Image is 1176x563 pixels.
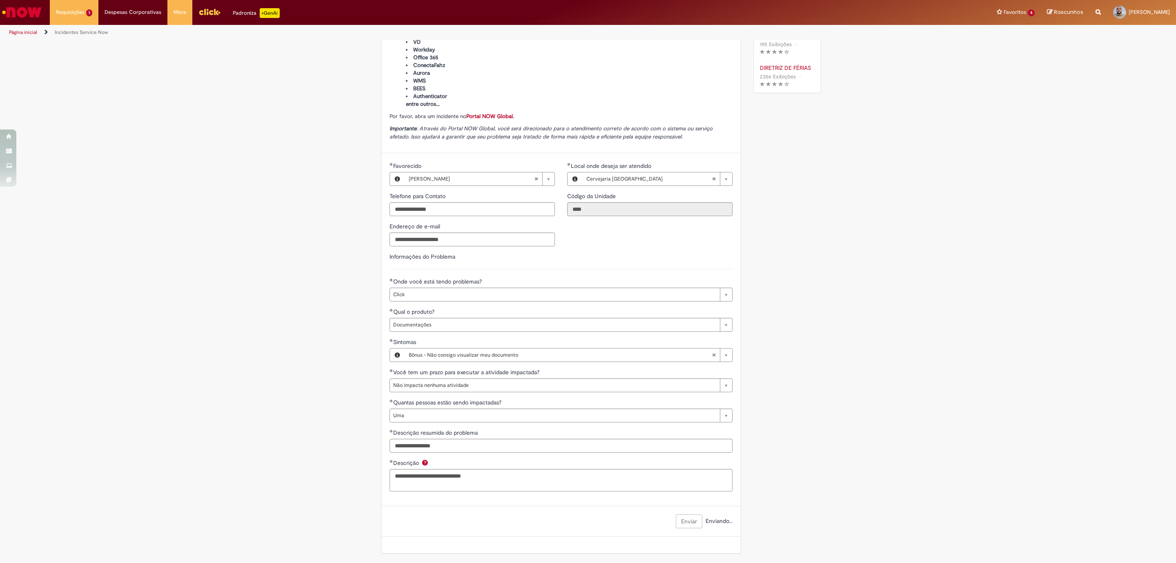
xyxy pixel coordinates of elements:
span: Documentações [393,318,716,331]
span: Obrigatório Preenchido [567,163,571,166]
input: Telefone para Contato [390,202,555,216]
span: 1 [86,9,92,16]
input: Endereço de e-mail [390,232,555,246]
label: Informações do Problema [390,253,455,260]
span: Authenticator [413,93,447,100]
span: Ajuda para Descrição [420,459,430,466]
a: Portal NOW Global. [466,113,514,120]
a: DIRETRIZ DE FÉRIAS [760,64,814,72]
span: Obrigatório Preenchido [390,163,393,166]
span: Favorecido, Kaue Varela [393,162,423,170]
span: Telefone para Contato [390,192,447,200]
span: Necessários - Local onde deseja ser atendido [571,162,653,170]
span: Workday [413,46,435,53]
span: entre outros... [406,101,440,107]
span: ConectaFahz [413,62,445,69]
span: Enviando... [704,517,733,525]
span: Não impacta nenhuma atividade [393,379,716,392]
span: Você tem um prazo para executar a atividade impactada? [393,369,541,376]
span: Obrigatório Preenchido [390,369,393,372]
span: [PERSON_NAME] [409,172,534,185]
span: VD [413,38,421,45]
a: [PERSON_NAME]Limpar campo Favorecido [405,172,555,185]
span: BEES [413,85,425,92]
span: Favoritos [1004,8,1026,16]
abbr: Limpar campo Sintomas [708,349,720,362]
span: Aurora [413,69,430,76]
span: Despesas Corporativas [105,8,161,16]
input: Código da Unidade [567,202,733,216]
span: 195 Exibições [760,41,792,48]
span: Quantas pessoas estão sendo impactadas? [393,399,503,406]
span: [PERSON_NAME] [1129,9,1170,16]
input: Descrição resumida do problema [390,439,733,453]
img: ServiceNow [1,4,43,20]
a: Cervejaria [GEOGRAPHIC_DATA]Limpar campo Local onde deseja ser atendido [582,172,732,185]
span: Bônus - Não consigo visualizar meu documento [409,349,712,362]
span: 4 [1028,9,1035,16]
span: Onde você está tendo problemas? [393,278,483,285]
ul: Trilhas de página [6,25,778,40]
span: More [174,8,186,16]
span: Click [393,288,716,301]
abbr: Limpar campo Favorecido [530,172,542,185]
span: Qual o produto? [393,308,436,315]
span: Sintomas [393,338,418,346]
span: Rascunhos [1054,8,1083,16]
span: Obrigatório Preenchido [390,460,393,463]
span: Requisições [56,8,85,16]
strong: Importante [390,125,416,132]
p: +GenAi [260,8,280,18]
span: Uma [393,409,716,422]
span: : Através do Portal NOW Global, você será direcionado para o atendimento correto de acordo com o ... [390,125,713,140]
a: Bônus - Não consigo visualizar meu documentoLimpar campo Sintomas [405,349,732,362]
span: • [793,39,798,50]
span: WMS [413,77,426,84]
span: Obrigatório Preenchido [390,399,393,402]
span: Descrição [393,459,421,467]
span: 2356 Exibições [760,73,796,80]
span: Cervejaria [GEOGRAPHIC_DATA] [586,172,712,185]
a: Incidentes Service Now [55,29,108,36]
img: click_logo_yellow_360x200.png [198,6,220,18]
span: Endereço de e-mail [390,223,442,230]
a: Rascunhos [1047,9,1083,16]
span: Obrigatório Preenchido [390,339,393,342]
textarea: Descrição [390,469,733,492]
button: Favorecido, Visualizar este registro Kaue Varela [390,172,405,185]
span: Obrigatório Preenchido [390,308,393,312]
label: Somente leitura - Código da Unidade [567,192,617,200]
span: Obrigatório Preenchido [390,429,393,433]
span: Office 365 [413,54,438,61]
button: Local onde deseja ser atendido, Visualizar este registro Cervejaria Santa Catarina [568,172,582,185]
a: Página inicial [9,29,37,36]
button: Sintomas, Visualizar este registro Bônus - Não consigo visualizar meu documento [390,349,405,362]
span: Obrigatório Preenchido [390,278,393,281]
span: • [797,71,802,82]
abbr: Limpar campo Local onde deseja ser atendido [708,172,720,185]
span: Descrição resumida do problema [393,429,479,436]
div: Padroniza [233,8,280,18]
span: Por favor, abra um incidente no [390,113,514,120]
